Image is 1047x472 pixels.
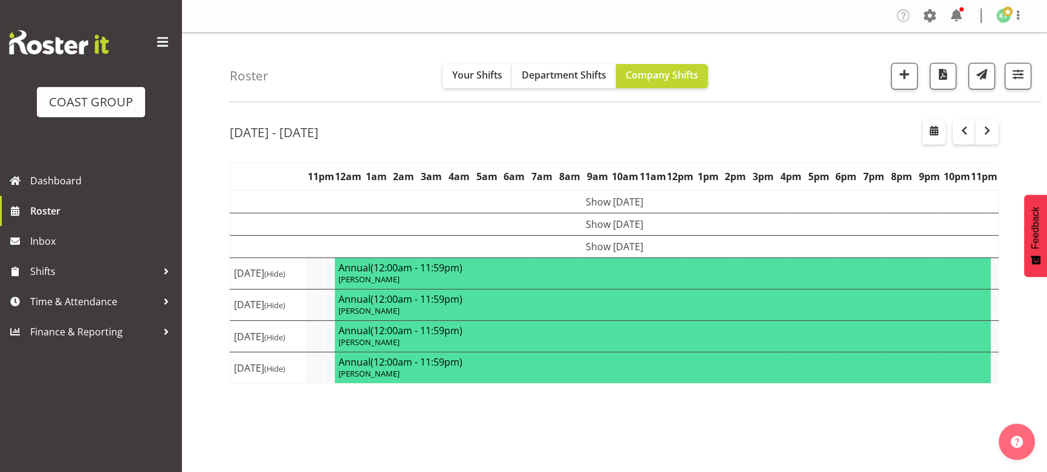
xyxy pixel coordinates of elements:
[996,8,1011,23] img: kade-tiatia1141.jpg
[30,232,175,250] span: Inbox
[339,305,400,316] span: [PERSON_NAME]
[390,163,418,190] th: 2am
[528,163,556,190] th: 7am
[473,163,501,190] th: 5am
[230,124,319,140] h2: [DATE] - [DATE]
[805,163,832,190] th: 5pm
[230,321,307,352] td: [DATE]
[750,163,777,190] th: 3pm
[230,190,999,213] td: Show [DATE]
[1005,63,1031,89] button: Filter Shifts
[264,363,285,374] span: (Hide)
[339,262,988,274] h4: Annual
[339,293,988,305] h4: Annual
[334,163,362,190] th: 12am
[362,163,390,190] th: 1am
[230,69,268,83] h4: Roster
[915,163,943,190] th: 9pm
[887,163,915,190] th: 8pm
[264,332,285,343] span: (Hide)
[860,163,888,190] th: 7pm
[9,30,109,54] img: Rosterit website logo
[264,268,285,279] span: (Hide)
[583,163,611,190] th: 9am
[832,163,860,190] th: 6pm
[968,63,995,89] button: Send a list of all shifts for the selected filtered period to all rostered employees.
[666,163,694,190] th: 12pm
[418,163,446,190] th: 3am
[371,261,462,274] span: (12:00am - 11:59pm)
[891,63,918,89] button: Add a new shift
[722,163,750,190] th: 2pm
[626,68,698,82] span: Company Shifts
[307,163,335,190] th: 11pm
[452,68,502,82] span: Your Shifts
[339,325,988,337] h4: Annual
[264,300,285,311] span: (Hide)
[30,293,157,311] span: Time & Attendance
[556,163,583,190] th: 8am
[1011,436,1023,448] img: help-xxl-2.png
[512,64,616,88] button: Department Shifts
[371,355,462,369] span: (12:00am - 11:59pm)
[442,64,512,88] button: Your Shifts
[943,163,971,190] th: 10pm
[616,64,708,88] button: Company Shifts
[639,163,667,190] th: 11am
[230,213,999,235] td: Show [DATE]
[971,163,999,190] th: 11pm
[930,63,956,89] button: Download a PDF of the roster according to the set date range.
[1024,195,1047,277] button: Feedback - Show survey
[49,93,133,111] div: COAST GROUP
[777,163,805,190] th: 4pm
[230,352,307,384] td: [DATE]
[30,323,157,341] span: Finance & Reporting
[371,324,462,337] span: (12:00am - 11:59pm)
[522,68,606,82] span: Department Shifts
[30,262,157,280] span: Shifts
[371,293,462,306] span: (12:00am - 11:59pm)
[339,356,988,368] h4: Annual
[230,235,999,257] td: Show [DATE]
[1030,207,1041,249] span: Feedback
[339,274,400,285] span: [PERSON_NAME]
[501,163,528,190] th: 6am
[922,120,945,144] button: Select a specific date within the roster.
[230,289,307,320] td: [DATE]
[694,163,722,190] th: 1pm
[230,257,307,289] td: [DATE]
[339,368,400,379] span: [PERSON_NAME]
[30,172,175,190] span: Dashboard
[611,163,639,190] th: 10am
[339,337,400,348] span: [PERSON_NAME]
[30,202,175,220] span: Roster
[445,163,473,190] th: 4am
